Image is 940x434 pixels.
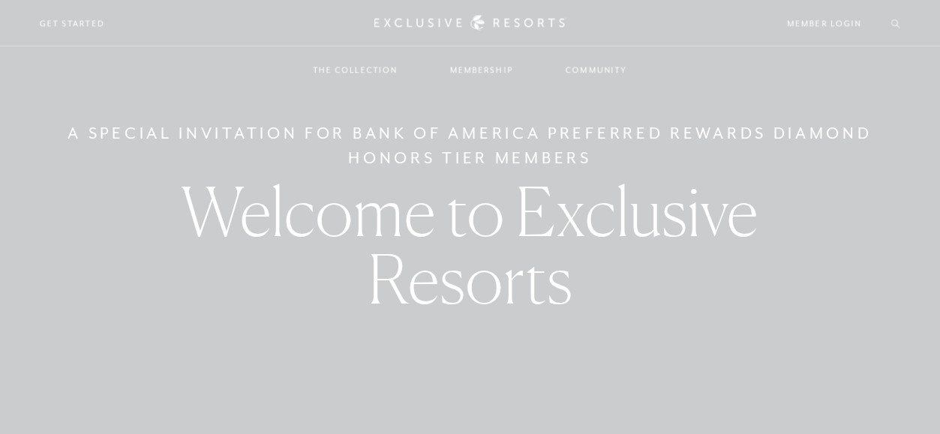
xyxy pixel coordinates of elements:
[40,121,901,169] h6: A Special Invitation For Bank of America Preferred Rewards Diamond Honors Tier Members
[40,16,105,30] a: Get Started
[787,16,861,30] a: Member Login
[298,48,413,91] a: The Collection
[435,48,528,91] a: Membership
[551,48,642,91] a: Community
[164,178,776,313] h1: Welcome to Exclusive Resorts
